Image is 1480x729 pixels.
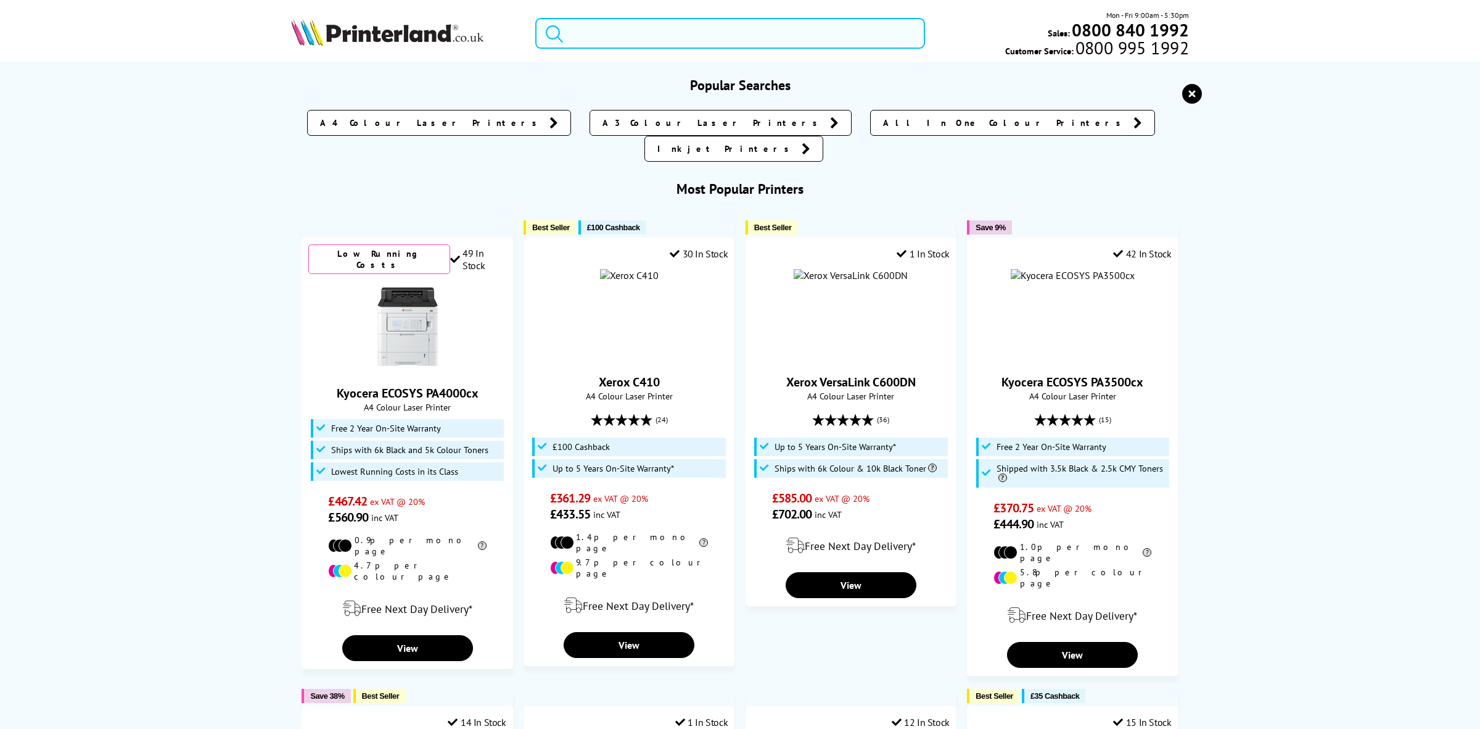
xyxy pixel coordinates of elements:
span: £100 Cashback [587,223,640,232]
img: Printerland Logo [291,19,483,46]
a: Xerox VersaLink C600DN [786,374,916,390]
span: ex VAT @ 20% [370,496,425,507]
div: modal_delivery [752,528,950,563]
span: £361.29 [550,490,590,506]
div: 1 In Stock [897,248,950,260]
span: £467.42 [328,493,367,509]
span: £370.75 [993,500,1034,516]
div: modal_delivery [308,591,506,626]
div: 42 In Stock [1113,248,1171,260]
span: £560.90 [328,509,368,525]
input: Search product or brand [535,18,925,49]
span: Up to 5 Years On-Site Warranty* [775,442,896,452]
a: Kyocera ECOSYS PA4000cx [337,385,479,401]
div: 12 In Stock [892,716,950,728]
span: £444.90 [993,516,1034,532]
span: inc VAT [815,509,842,520]
span: Shipped with 3.5k Black & 2.5k CMY Toners [997,464,1167,483]
span: A4 Colour Laser Printer [752,390,950,402]
button: Best Seller [524,220,576,235]
li: 1.0p per mono page [993,541,1151,564]
span: Mon - Fri 9:00am - 5:30pm [1106,9,1189,21]
span: (36) [877,408,889,431]
span: inc VAT [371,512,398,523]
span: A4 Colour Laser Printer [974,390,1171,402]
span: inc VAT [593,509,620,520]
li: 0.9p per mono page [328,535,486,557]
button: Best Seller [746,220,798,235]
h3: Most Popular Printers [291,180,1189,198]
img: Kyocera ECOSYS PA4000cx [361,280,454,373]
button: Save 9% [967,220,1011,235]
a: Printerland Logo [291,19,520,48]
li: 4.7p per colour page [328,560,486,582]
span: (15) [1099,408,1111,431]
a: View [564,632,694,658]
span: Best Seller [976,691,1013,701]
div: 1 In Stock [675,716,728,728]
span: ex VAT @ 20% [1037,502,1091,514]
span: A4 Colour Laser Printers [320,117,543,129]
a: View [786,572,916,598]
b: 0800 840 1992 [1072,19,1189,41]
span: £100 Cashback [553,442,610,452]
div: 49 In Stock [450,247,506,272]
li: 5.8p per colour page [993,567,1151,589]
a: Kyocera ECOSYS PA4000cx [361,363,454,375]
div: 14 In Stock [448,716,506,728]
button: Best Seller [967,689,1019,703]
button: £100 Cashback [578,220,646,235]
button: Save 38% [302,689,350,703]
span: £585.00 [772,490,812,506]
span: £433.55 [550,506,590,522]
span: A4 Colour Laser Printer [530,390,728,402]
a: A3 Colour Laser Printers [590,110,852,136]
span: Best Seller [362,691,400,701]
li: 1.4p per mono page [550,531,708,554]
a: Inkjet Printers [644,136,823,162]
a: 0800 840 1992 [1070,24,1189,36]
a: Kyocera ECOSYS PA3500cx [1001,374,1143,390]
button: Best Seller [353,689,406,703]
a: All In One Colour Printers [870,110,1155,136]
span: Lowest Running Costs in its Class [331,467,458,477]
img: Xerox VersaLink C600DN [794,269,908,281]
span: 0800 995 1992 [1074,42,1189,54]
span: ex VAT @ 20% [815,493,869,504]
span: Save 9% [976,223,1005,232]
img: Kyocera ECOSYS PA3500cx [1011,269,1135,281]
span: (24) [656,408,668,431]
div: 15 In Stock [1113,716,1171,728]
span: A4 Colour Laser Printer [308,401,506,413]
a: A4 Colour Laser Printers [307,110,571,136]
div: modal_delivery [974,598,1171,633]
span: Up to 5 Years On-Site Warranty* [553,464,674,473]
img: Xerox C410 [600,269,659,281]
span: Ships with 6k Colour & 10k Black Toner [775,464,937,473]
span: Free 2 Year On-Site Warranty [997,442,1106,452]
div: modal_delivery [530,588,728,623]
span: Best Seller [532,223,570,232]
span: Save 38% [310,691,344,701]
span: All In One Colour Printers [883,117,1127,129]
span: Ships with 6k Black and 5k Colour Toners [331,445,488,455]
span: Inkjet Printers [657,143,795,155]
h3: Popular Searches [291,77,1189,94]
a: View [342,635,473,661]
span: Best Seller [754,223,792,232]
a: Xerox C410 [599,374,660,390]
span: £702.00 [772,506,812,522]
span: Sales: [1048,27,1070,39]
span: ex VAT @ 20% [593,493,648,504]
span: A3 Colour Laser Printers [602,117,824,129]
li: 9.7p per colour page [550,557,708,579]
span: £35 Cashback [1030,691,1079,701]
a: View [1007,642,1138,668]
div: 30 In Stock [670,248,728,260]
span: Customer Service: [1005,42,1189,57]
button: £35 Cashback [1022,689,1085,703]
span: Free 2 Year On-Site Warranty [331,423,441,433]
